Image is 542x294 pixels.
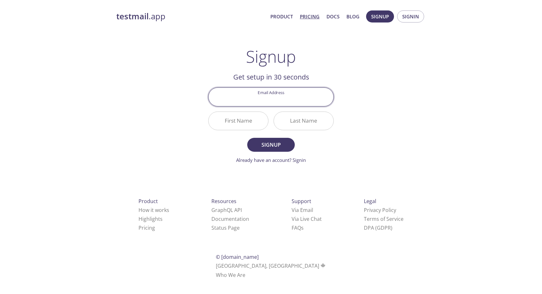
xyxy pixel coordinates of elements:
[211,215,249,222] a: Documentation
[326,12,339,21] a: Docs
[292,224,304,231] a: FAQ
[364,224,392,231] a: DPA (GDPR)
[366,10,394,22] button: Signup
[139,207,169,214] a: How it works
[292,215,322,222] a: Via Live Chat
[236,157,306,163] a: Already have an account? Signin
[216,262,326,269] span: [GEOGRAPHIC_DATA], [GEOGRAPHIC_DATA]
[208,72,334,82] h2: Get setup in 30 seconds
[270,12,293,21] a: Product
[247,138,295,152] button: Signup
[364,215,403,222] a: Terms of Service
[254,140,288,149] span: Signup
[292,198,311,205] span: Support
[116,11,265,22] a: testmail.app
[346,12,359,21] a: Blog
[301,224,304,231] span: s
[397,10,424,22] button: Signin
[216,272,245,278] a: Who We Are
[139,215,163,222] a: Highlights
[246,47,296,66] h1: Signup
[402,12,419,21] span: Signin
[300,12,319,21] a: Pricing
[116,11,149,22] strong: testmail
[211,224,240,231] a: Status Page
[211,198,236,205] span: Resources
[364,198,376,205] span: Legal
[216,253,259,260] span: © [DOMAIN_NAME]
[364,207,396,214] a: Privacy Policy
[371,12,389,21] span: Signup
[292,207,313,214] a: Via Email
[139,224,155,231] a: Pricing
[139,198,158,205] span: Product
[211,207,242,214] a: GraphQL API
